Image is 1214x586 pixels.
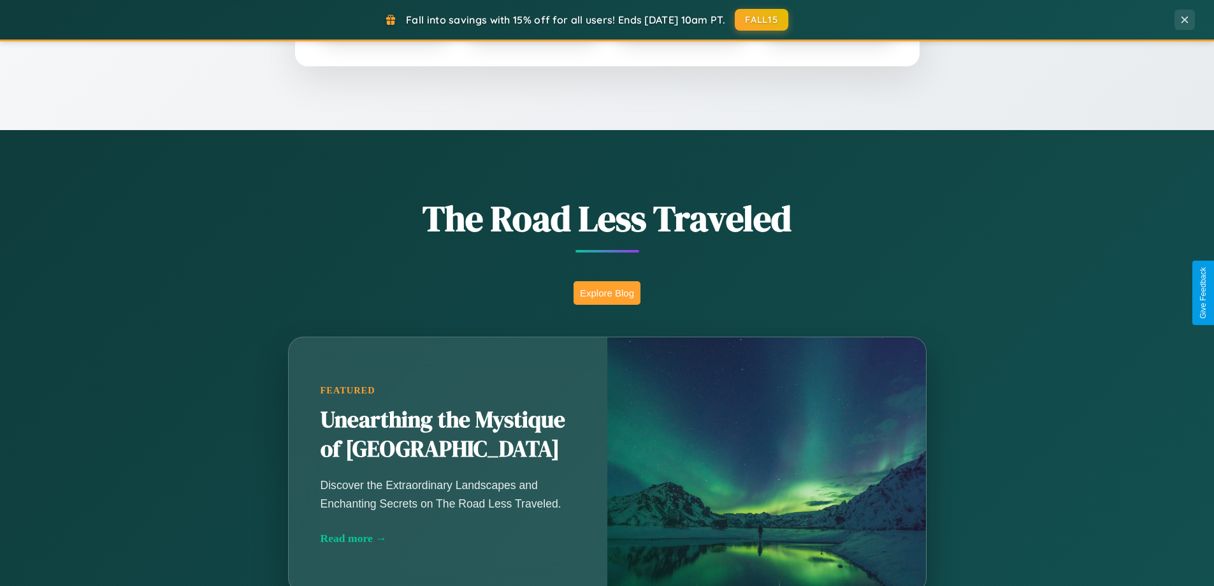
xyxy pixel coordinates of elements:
button: FALL15 [735,9,788,31]
div: Featured [321,385,575,396]
button: Explore Blog [574,281,640,305]
div: Read more → [321,532,575,545]
h1: The Road Less Traveled [225,194,990,243]
p: Discover the Extraordinary Landscapes and Enchanting Secrets on The Road Less Traveled. [321,476,575,512]
span: Fall into savings with 15% off for all users! Ends [DATE] 10am PT. [406,13,725,26]
div: Give Feedback [1199,267,1208,319]
h2: Unearthing the Mystique of [GEOGRAPHIC_DATA] [321,406,575,464]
